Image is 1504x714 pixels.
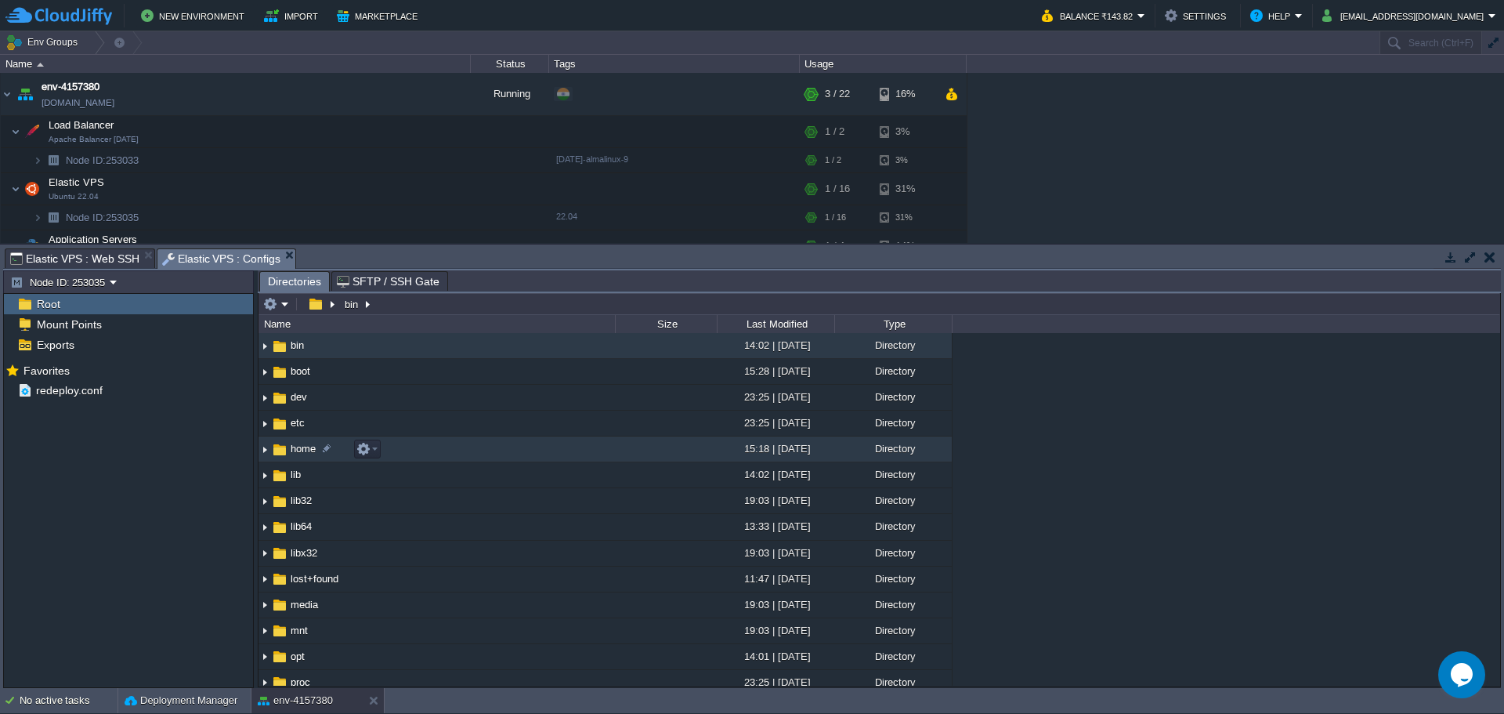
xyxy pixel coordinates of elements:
[288,442,318,455] a: home
[21,173,43,205] img: AMDAwAAAACH5BAEAAAAALAAAAAABAAEAAAICRAEAOw==
[717,644,834,669] div: 14:01 | [DATE]
[47,176,107,188] a: Elastic VPSUbuntu 22.04
[21,116,43,147] img: AMDAwAAAACH5BAEAAAAALAAAAAABAAEAAAICRAEAOw==
[616,315,717,333] div: Size
[834,385,952,409] div: Directory
[271,364,288,381] img: AMDAwAAAACH5BAEAAAAALAAAAAABAAEAAAICRAEAOw==
[1,73,13,115] img: AMDAwAAAACH5BAEAAAAALAAAAAABAAEAAAICRAEAOw==
[33,205,42,230] img: AMDAwAAAACH5BAEAAAAALAAAAAABAAEAAAICRAEAOw==
[37,63,44,67] img: AMDAwAAAACH5BAEAAAAALAAAAAABAAEAAAICRAEAOw==
[11,173,20,205] img: AMDAwAAAACH5BAEAAAAALAAAAAABAAEAAAICRAEAOw==
[471,73,549,115] div: Running
[33,383,105,397] a: redeploy.conf
[64,211,141,224] span: 253035
[717,333,834,357] div: 14:02 | [DATE]
[2,55,470,73] div: Name
[66,154,106,166] span: Node ID:
[834,333,952,357] div: Directory
[1438,651,1488,698] iframe: chat widget
[162,249,281,269] span: Elastic VPS : Configs
[66,212,106,223] span: Node ID:
[64,211,141,224] a: Node ID:253035
[10,275,110,289] button: Node ID: 253035
[288,624,310,637] a: mnt
[258,645,271,669] img: AMDAwAAAACH5BAEAAAAALAAAAAABAAEAAAICRAEAOw==
[825,173,850,205] div: 1 / 16
[556,154,628,164] span: [DATE]-almalinux-9
[258,463,271,487] img: AMDAwAAAACH5BAEAAAAALAAAAAABAAEAAAICRAEAOw==
[717,488,834,513] div: 19:03 | [DATE]
[141,6,249,25] button: New Environment
[288,676,313,689] a: proc
[288,572,341,585] a: lost+found
[47,118,116,132] span: Load Balancer
[288,468,303,481] a: lib
[880,148,931,172] div: 3%
[825,230,844,262] div: 1 / 4
[258,334,271,358] img: AMDAwAAAACH5BAEAAAAALAAAAAABAAEAAAICRAEAOw==
[34,338,77,352] a: Exports
[258,489,271,513] img: AMDAwAAAACH5BAEAAAAALAAAAAABAAEAAAICRAEAOw==
[47,119,116,131] a: Load BalancerApache Balancer [DATE]
[717,385,834,409] div: 23:25 | [DATE]
[288,339,306,352] span: bin
[14,73,36,115] img: AMDAwAAAACH5BAEAAAAALAAAAAABAAEAAAICRAEAOw==
[271,493,288,510] img: AMDAwAAAACH5BAEAAAAALAAAAAABAAEAAAICRAEAOw==
[5,31,83,53] button: Env Groups
[271,390,288,407] img: AMDAwAAAACH5BAEAAAAALAAAAAABAAEAAAICRAEAOw==
[834,488,952,513] div: Directory
[288,494,314,507] a: lib32
[258,516,271,540] img: AMDAwAAAACH5BAEAAAAALAAAAAABAAEAAAICRAEAOw==
[11,230,20,262] img: AMDAwAAAACH5BAEAAAAALAAAAAABAAEAAAICRAEAOw==
[825,148,841,172] div: 1 / 2
[880,205,931,230] div: 31%
[834,437,952,461] div: Directory
[47,233,139,246] span: Application Servers
[718,315,834,333] div: Last Modified
[258,593,271,618] img: AMDAwAAAACH5BAEAAAAALAAAAAABAAEAAAICRAEAOw==
[5,6,112,26] img: CloudJiffy
[34,317,104,332] a: Mount Points
[258,671,271,695] img: AMDAwAAAACH5BAEAAAAALAAAAAABAAEAAAICRAEAOw==
[20,364,72,377] a: Favorites
[834,567,952,591] div: Directory
[288,416,307,429] a: etc
[34,297,63,311] a: Root
[880,230,931,262] div: 14%
[268,272,321,292] span: Directories
[258,386,271,410] img: AMDAwAAAACH5BAEAAAAALAAAAAABAAEAAAICRAEAOw==
[717,593,834,617] div: 19:03 | [DATE]
[42,205,64,230] img: AMDAwAAAACH5BAEAAAAALAAAAAABAAEAAAICRAEAOw==
[288,390,309,404] span: dev
[264,6,323,25] button: Import
[271,648,288,665] img: AMDAwAAAACH5BAEAAAAALAAAAAABAAEAAAICRAEAOw==
[1165,6,1231,25] button: Settings
[825,73,850,115] div: 3 / 22
[556,212,577,221] span: 22.04
[42,79,99,95] a: env-4157380
[288,364,313,378] a: boot
[258,693,333,709] button: env-4157380
[271,622,288,640] img: AMDAwAAAACH5BAEAAAAALAAAAAABAAEAAAICRAEAOw==
[271,467,288,484] img: AMDAwAAAACH5BAEAAAAALAAAAAABAAEAAAICRAEAOw==
[64,154,141,167] a: Node ID:253033
[271,571,288,588] img: AMDAwAAAACH5BAEAAAAALAAAAAABAAEAAAICRAEAOw==
[288,520,314,533] a: lib64
[42,95,114,111] a: [DOMAIN_NAME]
[834,644,952,669] div: Directory
[1322,6,1488,25] button: [EMAIL_ADDRESS][DOMAIN_NAME]
[550,55,799,73] div: Tags
[834,462,952,487] div: Directory
[271,441,288,458] img: AMDAwAAAACH5BAEAAAAALAAAAAABAAEAAAICRAEAOw==
[472,55,548,73] div: Status
[717,618,834,643] div: 19:03 | [DATE]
